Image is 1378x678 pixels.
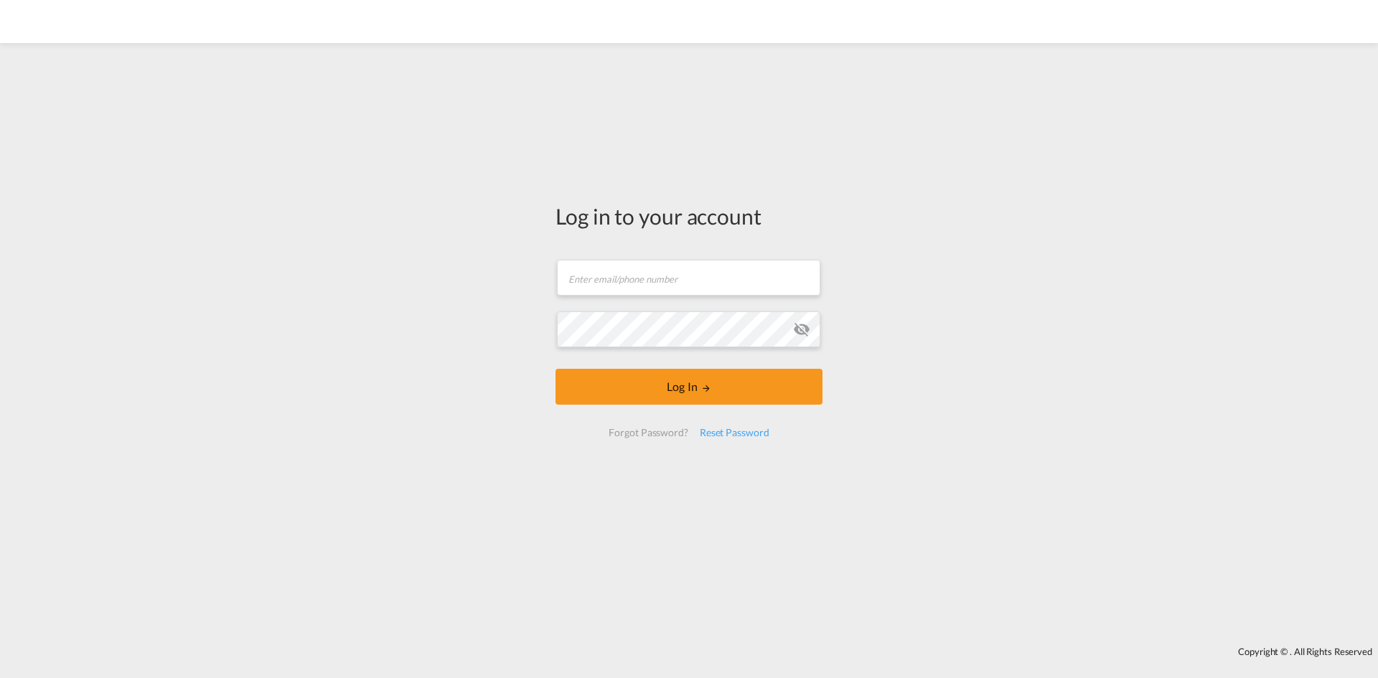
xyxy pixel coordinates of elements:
md-icon: icon-eye-off [793,321,810,338]
div: Forgot Password? [603,420,693,446]
button: LOGIN [556,369,822,405]
div: Log in to your account [556,201,822,231]
div: Reset Password [694,420,775,446]
input: Enter email/phone number [557,260,820,296]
